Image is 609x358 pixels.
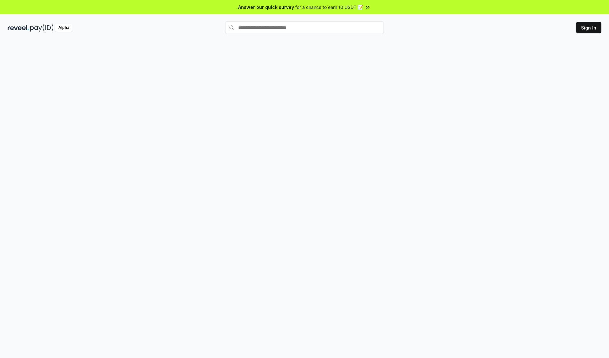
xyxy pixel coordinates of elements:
span: for a chance to earn 10 USDT 📝 [295,4,363,10]
button: Sign In [576,22,601,33]
img: pay_id [30,24,54,32]
div: Alpha [55,24,73,32]
span: Answer our quick survey [238,4,294,10]
img: reveel_dark [8,24,29,32]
